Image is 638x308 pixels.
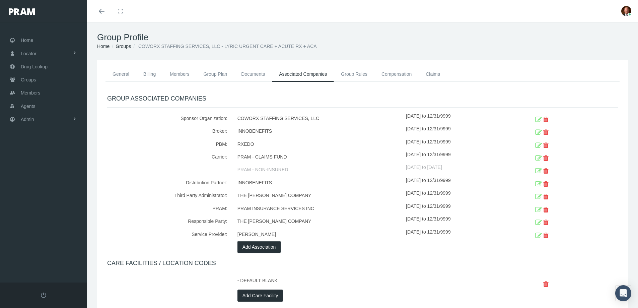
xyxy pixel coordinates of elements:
div: [DATE] to [DATE] [406,164,510,176]
span: Locator [21,47,37,60]
a: Group Plan [197,67,234,81]
div: Sponsor Organization: [102,112,232,125]
div: PRAM - NON-INSURED [232,164,406,176]
div: Open Intercom Messenger [615,285,631,301]
a: Compensation [374,67,419,81]
a: Members [163,67,196,81]
div: [DATE] to 12/31/9999 [406,177,510,189]
div: Carrier: [102,151,232,164]
div: [PERSON_NAME] [232,228,406,241]
div: Broker: [102,125,232,138]
img: PRAM_20_x_78.png [9,8,35,15]
div: [DATE] to 12/31/9999 [406,151,510,164]
span: Drug Lookup [21,60,48,73]
h1: Group Profile [97,32,628,43]
a: Claims [419,67,447,81]
div: Third Party Administrator: [102,189,232,202]
span: Admin [21,113,34,126]
button: Add Care Facility [237,290,283,302]
div: PRAM - CLAIMS FUND [232,151,406,164]
span: COWORX STAFFING SERVICES, LLC - LYRIC URGENT CARE + ACUTE RX + ACA [138,44,317,49]
div: [DATE] to 12/31/9999 [406,189,510,202]
div: [DATE] to 12/31/9999 [406,228,510,241]
span: Home [21,34,33,47]
div: Service Provider: [102,228,232,241]
span: Agents [21,100,36,113]
div: [DATE] to 12/31/9999 [406,215,510,228]
a: General [105,67,136,81]
div: [DATE] to 12/31/9999 [406,125,510,138]
div: RXEDO [232,138,406,151]
img: S_Profile_Picture_693.jpg [621,6,631,16]
div: [DATE] to 12/31/9999 [406,138,510,151]
a: Home [97,44,110,49]
a: Documents [234,67,272,81]
a: Groups [116,44,131,49]
h4: CARE FACILITIES / LOCATION CODES [107,260,618,267]
div: [DATE] to 12/31/9999 [406,202,510,215]
h4: GROUP ASSOCIATED COMPANIES [107,95,618,103]
a: Associated Companies [272,67,334,82]
div: PRAM INSURANCE SERVICES INC [232,202,406,215]
div: PBM: [102,138,232,151]
span: Members [21,86,40,99]
div: [DATE] to 12/31/9999 [406,112,510,125]
div: THE [PERSON_NAME] COMPANY [232,215,406,228]
div: INNOBENEFITS [232,177,406,189]
a: Group Rules [334,67,374,81]
div: THE [PERSON_NAME] COMPANY [232,189,406,202]
div: Responsible Party: [102,215,232,228]
div: PRAM: [102,202,232,215]
div: - DEFAULT BLANK [232,277,406,290]
div: Distribution Partner: [102,177,232,189]
div: COWORX STAFFING SERVICES, LLC [232,112,406,125]
div: INNOBENEFITS [232,125,406,138]
a: Billing [136,67,163,81]
span: Groups [21,73,36,86]
button: Add Association [237,241,281,253]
